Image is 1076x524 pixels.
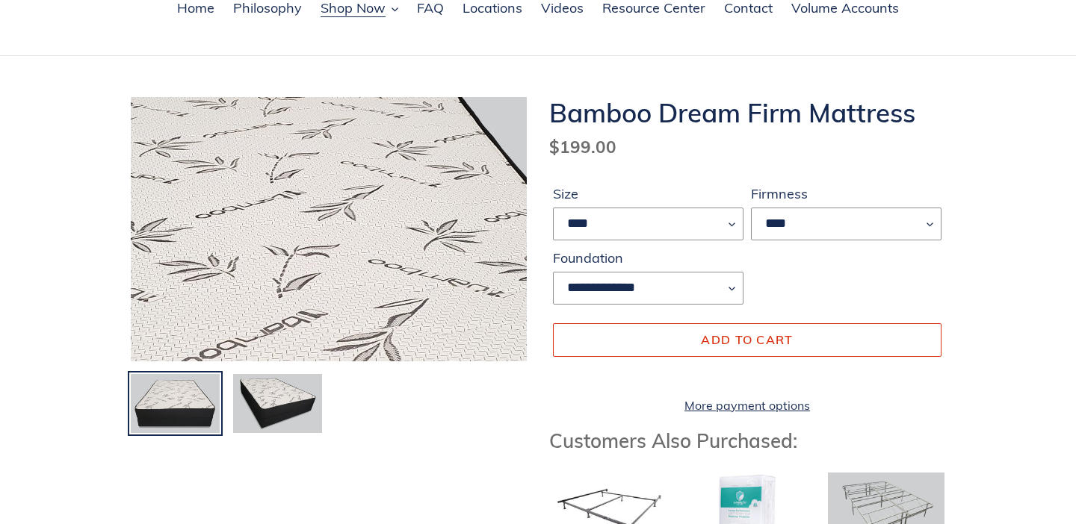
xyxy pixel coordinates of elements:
label: Firmness [751,184,941,204]
img: Load image into Gallery viewer, Bamboo Dream Firm Mattress [129,372,221,435]
label: Size [553,184,743,204]
img: Load image into Gallery viewer, Bamboo Dream Firm Mattress [232,372,324,435]
label: Foundation [553,248,743,268]
button: Add to cart [553,323,941,356]
span: $199.00 [549,136,616,157]
a: More payment options [553,396,941,414]
span: Add to cart [701,332,793,347]
h3: Customers Also Purchased: [549,429,945,452]
h1: Bamboo Dream Firm Mattress [549,97,945,128]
